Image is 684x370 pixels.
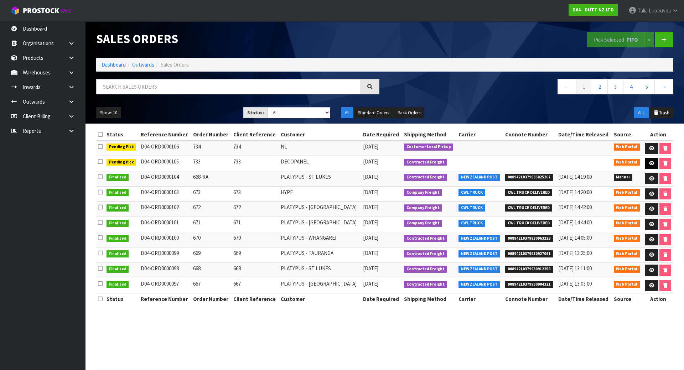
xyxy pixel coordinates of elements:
[139,156,191,171] td: D04-ORD0000105
[105,129,139,140] th: Status
[558,189,592,196] span: [DATE] 14:20:00
[139,278,191,293] td: D04-ORD0000097
[558,79,576,94] a: ←
[139,217,191,232] td: D04-ORD0000101
[232,263,279,278] td: 668
[232,141,279,156] td: 734
[612,129,643,140] th: Source
[458,281,500,288] span: NEW ZEALAND POST
[132,61,154,68] a: Outwards
[404,174,447,181] span: Contracted Freight
[458,266,500,273] span: NEW ZEALAND POST
[404,159,447,166] span: Contracted Freight
[576,79,592,94] a: 1
[505,281,553,288] span: 00894210379930904321
[139,263,191,278] td: D04-ORD0000098
[558,250,592,256] span: [DATE] 13:25:00
[96,32,379,46] h1: Sales Orders
[643,129,673,140] th: Action
[363,219,378,226] span: [DATE]
[341,107,353,119] button: All
[96,107,121,119] button: Show: 10
[191,171,232,186] td: 668-RA
[404,144,454,151] span: Customer Local Pickup
[232,232,279,247] td: 670
[96,79,361,94] input: Search sales orders
[649,7,671,14] span: Lupeuvea
[232,156,279,171] td: 733
[614,220,640,227] span: Web Portal
[614,235,640,242] span: Web Portal
[505,174,553,181] span: 00894210379935025267
[638,7,648,14] span: Talia
[232,247,279,263] td: 669
[139,232,191,247] td: D04-ORD0000100
[279,217,361,232] td: PLATYPUS - [GEOGRAPHIC_DATA]
[402,293,457,304] th: Shipping Method
[614,266,640,273] span: Web Portal
[607,79,623,94] a: 3
[569,4,618,16] a: D04 - DUTT NZ LTD
[363,189,378,196] span: [DATE]
[279,141,361,156] td: NL
[402,129,457,140] th: Shipping Method
[612,293,643,304] th: Source
[627,36,638,43] strong: FIFO
[232,217,279,232] td: 671
[643,293,673,304] th: Action
[191,129,232,140] th: Order Number
[404,250,447,257] span: Contracted Freight
[404,235,447,242] span: Contracted Freight
[363,280,378,287] span: [DATE]
[592,79,608,94] a: 2
[623,79,639,94] a: 4
[404,281,447,288] span: Contracted Freight
[614,144,640,151] span: Web Portal
[354,107,393,119] button: Standard Orders
[139,171,191,186] td: D04-ORD0000104
[107,220,129,227] span: Finalised
[614,281,640,288] span: Web Portal
[279,202,361,217] td: PLATYPUS - [GEOGRAPHIC_DATA]
[614,250,640,257] span: Web Portal
[639,79,655,94] a: 5
[191,202,232,217] td: 672
[139,141,191,156] td: D04-ORD0000106
[558,219,592,226] span: [DATE] 14:44:00
[363,204,378,210] span: [DATE]
[191,232,232,247] td: 670
[458,174,500,181] span: NEW ZEALAND POST
[458,250,500,257] span: NEW ZEALAND POST
[279,156,361,171] td: DECOPANEL
[161,61,189,68] span: Sales Orders
[23,6,59,15] span: ProStock
[363,158,378,165] span: [DATE]
[404,220,442,227] span: Company Freight
[105,293,139,304] th: Status
[279,232,361,247] td: PLATYPUS - WHANGAREI
[279,186,361,202] td: HYPE
[232,293,279,304] th: Client Reference
[102,61,126,68] a: Dashboard
[505,235,553,242] span: 00894210379930963328
[363,143,378,150] span: [DATE]
[279,263,361,278] td: PLATYPUS - ST LUKES
[279,171,361,186] td: PLATYPUS - ST LUKES
[457,129,503,140] th: Carrier
[107,266,129,273] span: Finalised
[614,174,633,181] span: Manual
[107,235,129,242] span: Finalised
[634,107,649,119] button: ALL
[191,293,232,304] th: Order Number
[139,247,191,263] td: D04-ORD0000099
[107,144,136,151] span: Pending Pick
[191,156,232,171] td: 733
[404,266,447,273] span: Contracted Freight
[107,174,129,181] span: Finalised
[505,250,553,257] span: 00894210379930927061
[232,202,279,217] td: 672
[107,189,129,196] span: Finalised
[556,129,612,140] th: Date/Time Released
[279,293,361,304] th: Customer
[247,110,264,116] strong: Status:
